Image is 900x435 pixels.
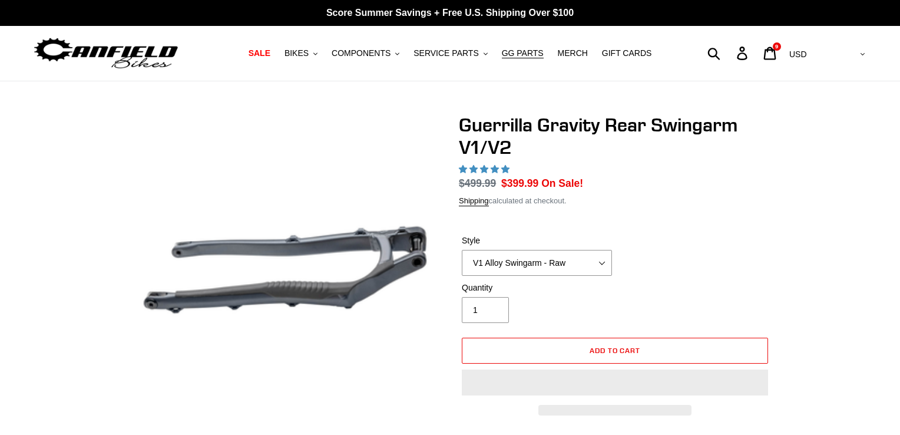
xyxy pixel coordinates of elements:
[590,346,641,355] span: Add to cart
[284,48,309,58] span: BIKES
[714,40,744,66] input: Search
[332,48,391,58] span: COMPONENTS
[462,282,612,294] label: Quantity
[496,45,550,61] a: GG PARTS
[243,45,276,61] a: SALE
[131,116,439,424] img: Guerrilla Gravity Rear Swingarm V1/V2
[459,177,496,189] s: $499.99
[279,45,323,61] button: BIKES
[249,48,270,58] span: SALE
[459,196,489,206] a: Shipping
[462,235,612,247] label: Style
[501,177,538,189] span: $399.99
[326,45,405,61] button: COMPONENTS
[459,164,512,174] span: 5.00 stars
[459,114,771,159] h1: Guerrilla Gravity Rear Swingarm V1/V2
[413,48,478,58] span: SERVICE PARTS
[462,338,768,364] button: Add to cart
[502,48,544,58] span: GG PARTS
[32,35,180,72] img: Canfield Bikes
[552,45,594,61] a: MERCH
[459,195,771,207] div: calculated at checkout.
[541,176,583,191] span: On Sale!
[596,45,658,61] a: GIFT CARDS
[408,45,493,61] button: SERVICE PARTS
[558,48,588,58] span: MERCH
[775,44,778,50] span: 9
[602,48,652,58] span: GIFT CARDS
[757,41,785,66] a: 9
